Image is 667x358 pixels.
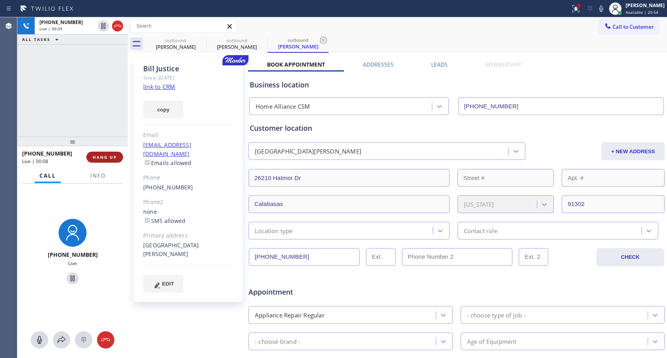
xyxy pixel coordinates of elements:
[366,248,396,266] input: Ext.
[143,241,234,259] div: [GEOGRAPHIC_DATA][PERSON_NAME]
[602,142,665,160] button: + NEW ADDRESS
[143,159,192,167] label: Emails allowed
[562,169,665,187] input: Apt. #
[90,172,106,179] span: Info
[93,154,117,160] span: HANG UP
[22,158,48,165] span: Live | 00:08
[39,172,56,179] span: Call
[255,337,300,346] div: - choose brand -
[143,198,234,207] div: Phone2
[268,35,328,52] div: Bill Justice
[249,248,360,266] input: Phone Number
[464,226,497,235] div: Contact role
[143,131,234,140] div: Email
[143,173,234,182] div: Phone
[112,20,123,32] button: Hang up
[145,160,150,165] input: Emails allowed
[207,43,267,50] div: [PERSON_NAME]
[207,37,267,43] div: outbound
[596,3,607,14] button: Mute
[143,208,234,226] div: none
[248,169,450,187] input: Address
[145,218,150,223] input: SMS allowed
[255,226,293,235] div: Location type
[596,248,664,266] button: CHECK
[613,23,654,30] span: Call to Customer
[146,43,206,50] div: [PERSON_NAME]
[86,152,123,163] button: HANG UP
[486,61,521,68] label: Membership
[143,64,234,73] div: Bill Justice
[143,231,234,240] div: Primary address
[250,123,663,134] div: Customer location
[86,168,110,184] button: Info
[143,100,183,119] button: copy
[68,260,77,267] span: Live
[255,310,325,319] div: Appliance Repair Regular
[626,9,658,15] span: Available | 20:54
[402,248,513,266] input: Phone Number 2
[248,195,450,213] input: City
[22,150,72,157] span: [PHONE_NUMBER]
[98,20,109,32] button: Hold Customer
[97,331,114,349] button: Hang up
[143,217,185,224] label: SMS allowed
[562,195,665,213] input: ZIP
[48,251,98,258] span: [PHONE_NUMBER]
[431,61,448,68] label: Leads
[162,281,174,287] span: EDIT
[268,43,328,50] div: [PERSON_NAME]
[268,37,328,43] div: outbound
[519,248,548,266] input: Ext. 2
[131,20,236,32] input: Search
[143,275,183,293] button: EDIT
[143,83,175,91] a: link to CRM
[143,141,191,158] a: [EMAIL_ADDRESS][DOMAIN_NAME]
[599,19,659,34] button: Call to Customer
[22,37,50,42] span: ALL TASKS
[363,61,394,68] label: Addresses
[53,331,70,349] button: Open directory
[75,331,92,349] button: Open dialpad
[626,2,665,9] div: [PERSON_NAME]
[250,80,663,90] div: Business location
[256,102,310,111] div: Home Alliance CSM
[143,184,193,191] a: [PHONE_NUMBER]
[143,73,234,82] div: Since: [DATE]
[35,168,61,184] button: Call
[458,97,664,115] input: Phone Number
[207,35,267,53] div: Bill Justice
[39,19,83,26] span: [PHONE_NUMBER]
[31,331,48,349] button: Mute
[467,337,517,346] div: Age of Equipment
[458,169,554,187] input: Street #
[17,35,66,44] button: ALL TASKS
[67,273,78,284] button: Hold Customer
[146,37,206,43] div: outbound
[267,61,325,68] label: Book Appointment
[146,35,206,53] div: Bill Justice
[467,310,526,319] div: - choose type of job -
[255,147,361,156] div: [GEOGRAPHIC_DATA][PERSON_NAME]
[39,26,62,32] span: Live | 00:09
[248,287,386,297] span: Appointment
